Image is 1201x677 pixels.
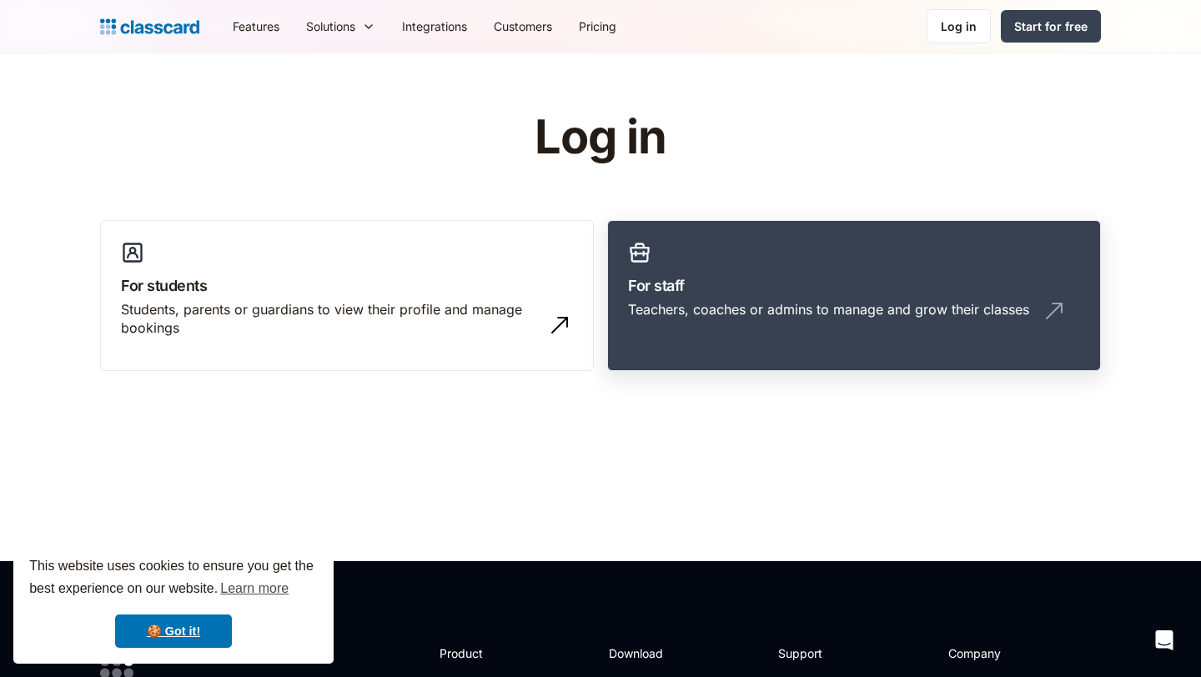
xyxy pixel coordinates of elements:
[336,112,866,163] h1: Log in
[607,220,1101,372] a: For staffTeachers, coaches or admins to manage and grow their classes
[1144,620,1184,660] div: Open Intercom Messenger
[565,8,630,45] a: Pricing
[121,300,540,338] div: Students, parents or guardians to view their profile and manage bookings
[1001,10,1101,43] a: Start for free
[1014,18,1088,35] div: Start for free
[778,644,846,662] h2: Support
[628,274,1080,297] h3: For staff
[927,9,991,43] a: Log in
[440,644,529,662] h2: Product
[100,15,199,38] a: home
[218,576,291,601] a: learn more about cookies
[941,18,977,35] div: Log in
[948,644,1059,662] h2: Company
[100,220,594,372] a: For studentsStudents, parents or guardians to view their profile and manage bookings
[219,8,293,45] a: Features
[628,300,1029,318] div: Teachers, coaches or admins to manage and grow their classes
[293,8,389,45] div: Solutions
[115,614,232,648] a: dismiss cookie message
[609,644,677,662] h2: Download
[13,540,334,664] div: cookieconsent
[29,556,318,601] span: This website uses cookies to ensure you get the best experience on our website.
[480,8,565,45] a: Customers
[121,274,573,297] h3: For students
[306,18,355,35] div: Solutions
[389,8,480,45] a: Integrations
